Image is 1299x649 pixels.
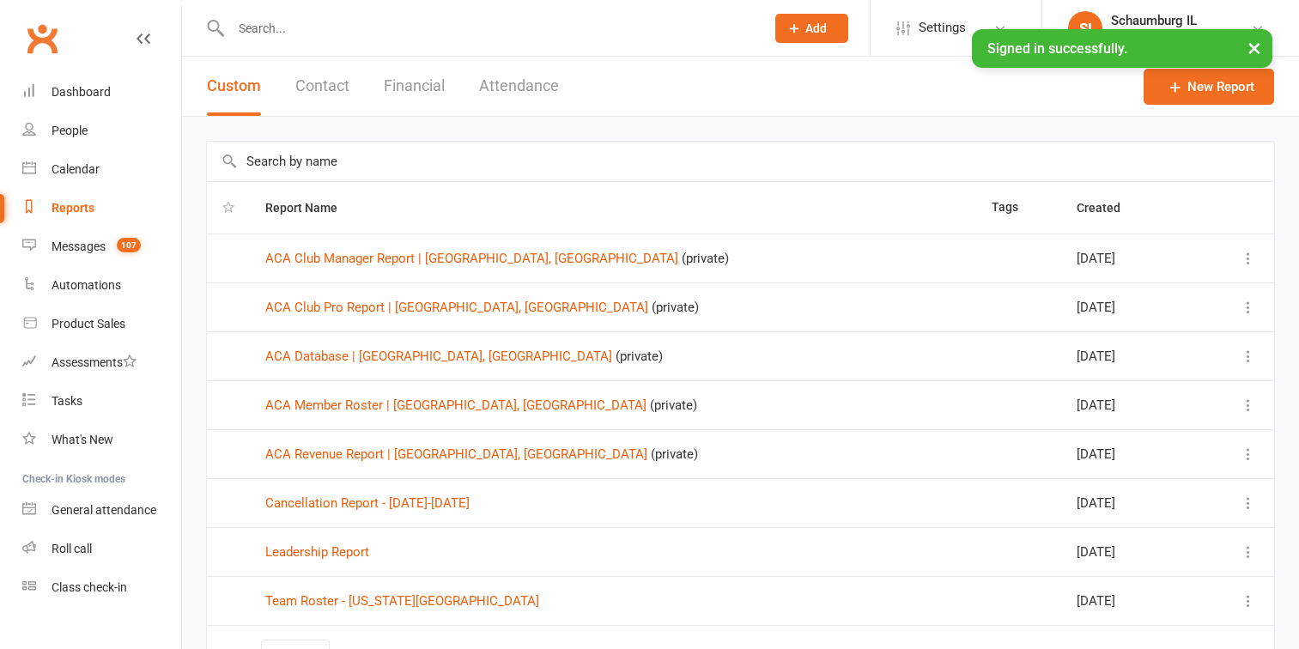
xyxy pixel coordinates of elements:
td: [DATE] [1061,429,1199,478]
div: Messages [52,240,106,253]
span: Add [805,21,827,35]
div: Tasks [52,394,82,408]
a: Automations [22,266,181,305]
a: Class kiosk mode [22,568,181,607]
span: Created [1077,201,1139,215]
div: Calendar [52,162,100,176]
td: [DATE] [1061,234,1199,282]
div: People [52,124,88,137]
td: [DATE] [1061,527,1199,576]
td: [DATE] [1061,478,1199,527]
span: 107 [117,238,141,252]
a: Cancellation Report - [DATE]-[DATE] [265,495,470,511]
span: Settings [919,9,966,47]
a: Tasks [22,382,181,421]
a: New Report [1144,69,1274,105]
a: Product Sales [22,305,181,343]
a: Clubworx [21,17,64,60]
button: Report Name [265,197,356,218]
div: Automations [52,278,121,292]
span: (private) [652,300,699,315]
span: (private) [616,349,663,364]
a: What's New [22,421,181,459]
td: [DATE] [1061,331,1199,380]
td: [DATE] [1061,282,1199,331]
button: Created [1077,197,1139,218]
td: [DATE] [1061,576,1199,625]
button: Attendance [479,57,559,116]
span: Report Name [265,201,356,215]
a: Leadership Report [265,544,369,560]
a: People [22,112,181,150]
td: [DATE] [1061,380,1199,429]
a: Calendar [22,150,181,189]
button: Add [775,14,848,43]
div: ACA Network [1111,28,1197,44]
a: Roll call [22,530,181,568]
a: ACA Club Manager Report | [GEOGRAPHIC_DATA], [GEOGRAPHIC_DATA] [265,251,678,266]
a: General attendance kiosk mode [22,491,181,530]
div: SI [1068,11,1102,45]
a: ACA Database | [GEOGRAPHIC_DATA], [GEOGRAPHIC_DATA] [265,349,612,364]
span: (private) [651,446,698,462]
div: Dashboard [52,85,111,99]
a: Assessments [22,343,181,382]
div: General attendance [52,503,156,517]
a: Reports [22,189,181,227]
div: Schaumburg IL [1111,13,1197,28]
a: Team Roster - [US_STATE][GEOGRAPHIC_DATA] [265,593,539,609]
button: Financial [384,57,445,116]
a: Dashboard [22,73,181,112]
button: Custom [207,57,261,116]
div: Product Sales [52,317,125,331]
div: Class check-in [52,580,127,594]
span: Signed in successfully. [987,40,1127,57]
a: ACA Member Roster | [GEOGRAPHIC_DATA], [GEOGRAPHIC_DATA] [265,397,646,413]
div: Reports [52,201,94,215]
span: (private) [650,397,697,413]
span: (private) [682,251,729,266]
button: Contact [295,57,349,116]
div: What's New [52,433,113,446]
div: Assessments [52,355,137,369]
input: Search... [226,16,753,40]
div: Roll call [52,542,92,555]
button: × [1239,29,1270,66]
input: Search by name [207,142,1274,181]
th: Tags [976,182,1060,234]
a: Messages 107 [22,227,181,266]
a: ACA Revenue Report | [GEOGRAPHIC_DATA], [GEOGRAPHIC_DATA] [265,446,647,462]
a: ACA Club Pro Report | [GEOGRAPHIC_DATA], [GEOGRAPHIC_DATA] [265,300,648,315]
